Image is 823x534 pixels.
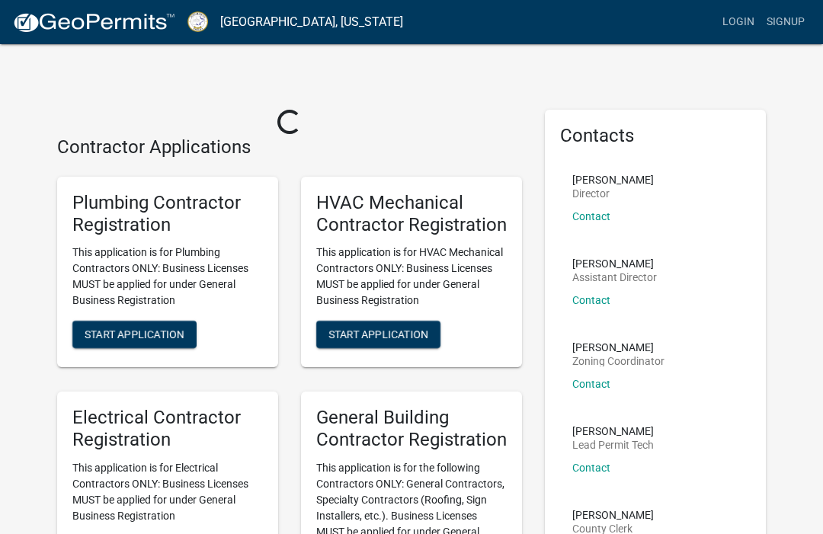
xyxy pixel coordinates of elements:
[572,294,610,306] a: Contact
[716,8,761,37] a: Login
[72,245,263,309] p: This application is for Plumbing Contractors ONLY: Business Licenses MUST be applied for under Ge...
[328,328,428,341] span: Start Application
[316,321,440,348] button: Start Application
[572,523,654,534] p: County Clerk
[72,460,263,524] p: This application is for Electrical Contractors ONLY: Business Licenses MUST be applied for under ...
[761,8,811,37] a: Signup
[316,245,507,309] p: This application is for HVAC Mechanical Contractors ONLY: Business Licenses MUST be applied for u...
[572,188,654,199] p: Director
[220,9,403,35] a: [GEOGRAPHIC_DATA], [US_STATE]
[572,378,610,390] a: Contact
[560,125,751,147] h5: Contacts
[72,192,263,236] h5: Plumbing Contractor Registration
[572,462,610,474] a: Contact
[572,440,654,450] p: Lead Permit Tech
[572,342,664,353] p: [PERSON_NAME]
[572,174,654,185] p: [PERSON_NAME]
[316,407,507,451] h5: General Building Contractor Registration
[572,272,657,283] p: Assistant Director
[72,321,197,348] button: Start Application
[572,426,654,436] p: [PERSON_NAME]
[572,210,610,222] a: Contact
[316,192,507,236] h5: HVAC Mechanical Contractor Registration
[572,356,664,366] p: Zoning Coordinator
[72,407,263,451] h5: Electrical Contractor Registration
[572,510,654,520] p: [PERSON_NAME]
[572,258,657,269] p: [PERSON_NAME]
[187,11,208,32] img: Putnam County, Georgia
[57,136,522,158] h4: Contractor Applications
[85,328,184,341] span: Start Application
